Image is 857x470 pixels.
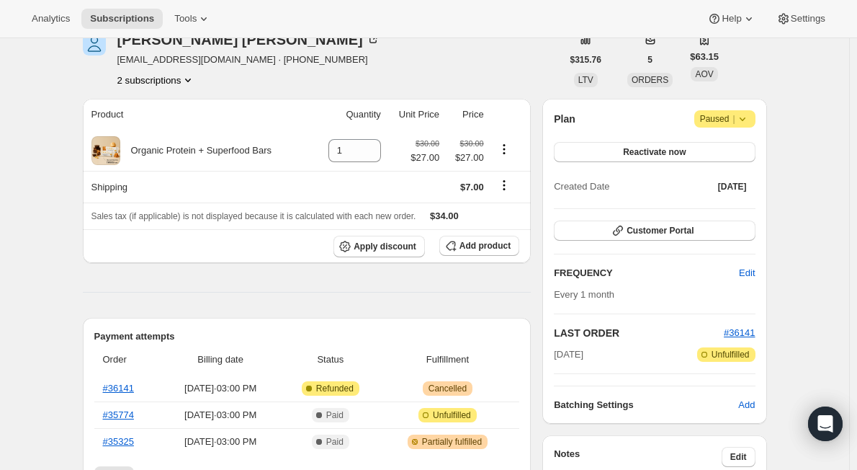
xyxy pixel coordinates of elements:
h2: Payment attempts [94,329,520,344]
button: Help [699,9,764,29]
th: Quantity [313,99,385,130]
span: Tools [174,13,197,25]
button: Reactivate now [554,142,755,162]
button: Add product [439,236,519,256]
button: [DATE] [709,177,755,197]
th: Price [444,99,488,130]
span: Refunded [316,383,354,394]
a: #35774 [103,409,134,420]
span: Apply discount [354,241,416,252]
h2: LAST ORDER [554,326,724,340]
h2: Plan [554,112,575,126]
small: $30.00 [460,139,484,148]
button: 5 [639,50,661,70]
span: Created Date [554,179,609,194]
span: Billing date [164,352,277,367]
span: Reactivate now [623,146,686,158]
small: $30.00 [416,139,439,148]
button: Subscriptions [81,9,163,29]
div: [PERSON_NAME] [PERSON_NAME] [117,32,380,47]
span: Stacy Auclair [83,32,106,56]
span: | [732,113,735,125]
span: [DATE] · 03:00 PM [164,381,277,396]
span: $7.00 [460,182,484,192]
span: Fulfillment [385,352,511,367]
button: Product actions [117,73,196,87]
button: Tools [166,9,220,29]
span: [DATE] [554,347,583,362]
span: Unfulfilled [433,409,471,421]
span: [DATE] [718,181,747,192]
span: Analytics [32,13,70,25]
h2: FREQUENCY [554,266,739,280]
span: [DATE] · 03:00 PM [164,435,277,449]
span: [EMAIL_ADDRESS][DOMAIN_NAME] · [PHONE_NUMBER] [117,53,380,67]
button: Shipping actions [493,177,516,193]
a: #36141 [103,383,134,394]
button: Add [730,394,763,417]
th: Product [83,99,313,130]
span: $315.76 [570,54,601,66]
span: Every 1 month [554,289,614,300]
span: Paused [700,112,750,126]
th: Shipping [83,171,313,203]
img: product img [91,136,120,165]
span: LTV [578,75,593,85]
h6: Batching Settings [554,398,738,412]
span: [DATE] · 03:00 PM [164,408,277,422]
span: Subscriptions [90,13,154,25]
span: Settings [791,13,825,25]
button: Analytics [23,9,78,29]
div: Organic Protein + Superfood Bars [120,143,272,158]
th: Order [94,344,161,376]
span: ORDERS [632,75,668,85]
button: $315.76 [562,50,610,70]
a: #36141 [724,327,755,338]
span: Cancelled [428,383,467,394]
span: Edit [730,451,747,463]
a: #35325 [103,436,134,447]
button: #36141 [724,326,755,340]
span: AOV [695,69,713,79]
button: Edit [722,447,755,467]
span: Paid [326,409,344,421]
span: $27.00 [448,151,484,165]
span: Edit [739,266,755,280]
span: Partially fulfilled [422,436,482,448]
span: Sales tax (if applicable) is not displayed because it is calculated with each new order. [91,211,416,221]
span: Help [722,13,741,25]
span: 5 [647,54,652,66]
button: Settings [768,9,834,29]
th: Unit Price [385,99,444,130]
span: Add product [459,240,511,252]
span: Customer Portal [627,225,694,236]
button: Product actions [493,141,516,157]
span: Status [285,352,376,367]
span: $34.00 [430,210,459,221]
span: $63.15 [690,50,719,64]
button: Edit [730,262,763,285]
span: Paid [326,436,344,448]
h3: Notes [554,447,722,467]
span: $27.00 [410,151,439,165]
span: Add [738,398,755,412]
span: Unfulfilled [712,349,750,360]
button: Customer Portal [554,221,755,241]
div: Open Intercom Messenger [808,407,843,441]
button: Apply discount [333,236,425,257]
